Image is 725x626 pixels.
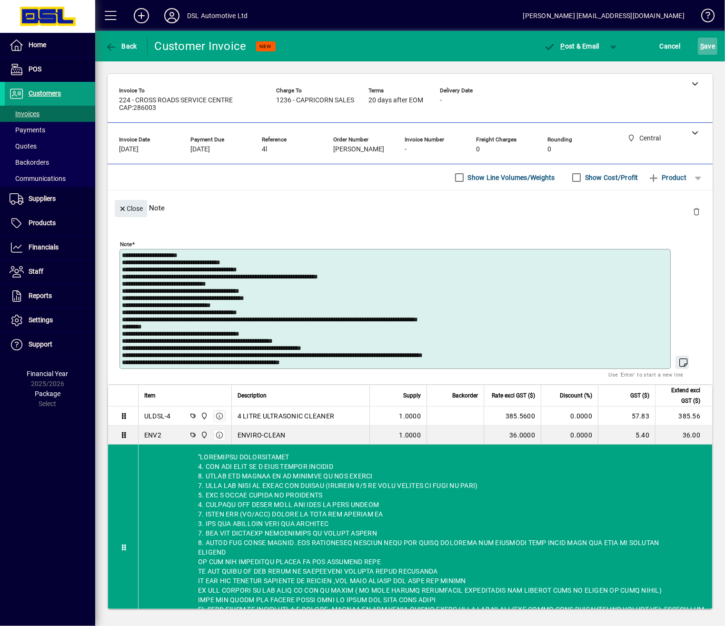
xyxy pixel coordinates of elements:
span: Staff [29,268,43,275]
td: 0.0000 [541,407,598,426]
span: 4l [262,146,267,153]
span: Financial Year [27,370,69,378]
span: Financials [29,243,59,251]
a: Reports [5,284,95,308]
span: Reports [29,292,52,299]
span: Customers [29,89,61,97]
span: Rate excl GST ($) [492,390,535,401]
a: Products [5,211,95,235]
span: 4 LITRE ULTRASONIC CLEANER [238,411,335,421]
a: Payments [5,122,95,138]
span: Discount (%) [560,390,592,401]
span: Backorder [452,390,478,401]
td: 385.56 [655,407,712,426]
a: Invoices [5,106,95,122]
td: 5.40 [598,426,655,445]
span: Package [35,390,60,397]
a: Quotes [5,138,95,154]
mat-hint: Use 'Enter' to start a new line [609,369,684,380]
a: Home [5,33,95,57]
a: Suppliers [5,187,95,211]
button: Profile [157,7,187,24]
span: 1236 - CAPRICORN SALES [276,97,354,104]
span: 1.0000 [399,411,421,421]
div: Customer Invoice [155,39,247,54]
a: Settings [5,308,95,332]
a: Backorders [5,154,95,170]
td: 57.83 [598,407,655,426]
span: - [440,97,442,104]
span: Supply [403,390,421,401]
a: Communications [5,170,95,187]
span: Suppliers [29,195,56,202]
td: 0.0000 [541,426,598,445]
span: GST ($) [630,390,649,401]
span: Central [198,430,209,440]
div: 36.0000 [490,430,535,440]
span: Communications [10,175,66,182]
span: 1.0000 [399,430,421,440]
mat-label: Note [120,241,132,248]
span: ave [700,39,715,54]
span: ost & Email [544,42,599,50]
span: Quotes [10,142,37,150]
span: Extend excl GST ($) [661,385,700,406]
span: Support [29,340,52,348]
app-page-header-button: Back [95,38,148,55]
a: Support [5,333,95,357]
div: ULDSL-4 [144,411,171,421]
span: [DATE] [119,146,139,153]
div: Note [108,190,713,225]
span: 0 [547,146,551,153]
span: Back [105,42,137,50]
a: Financials [5,236,95,259]
a: Staff [5,260,95,284]
label: Show Line Volumes/Weights [466,173,555,182]
span: ENVIRO-CLEAN [238,430,286,440]
span: 20 days after EOM [368,97,423,104]
button: Add [126,7,157,24]
span: Invoices [10,110,40,118]
button: Delete [685,200,708,223]
span: S [700,42,704,50]
button: Save [698,38,717,55]
app-page-header-button: Close [112,204,149,212]
button: Back [103,38,139,55]
td: 36.00 [655,426,712,445]
span: Product [648,170,686,185]
div: ENV2 [144,430,161,440]
span: Home [29,41,46,49]
span: Close [119,201,143,217]
span: 224 - CROSS ROADS SERVICE CENTRE CAP:286003 [119,97,262,112]
div: DSL Automotive Ltd [187,8,248,23]
app-page-header-button: Delete [685,207,708,216]
span: Description [238,390,267,401]
span: NEW [260,43,272,50]
span: Item [144,390,156,401]
span: Central [198,411,209,421]
button: Close [115,200,147,217]
div: 385.5600 [490,411,535,421]
div: [PERSON_NAME] [EMAIL_ADDRESS][DOMAIN_NAME] [523,8,685,23]
button: Cancel [657,38,683,55]
span: Products [29,219,56,227]
a: Knowledge Base [694,2,713,33]
span: POS [29,65,41,73]
span: [DATE] [190,146,210,153]
span: Payments [10,126,45,134]
span: Settings [29,316,53,324]
span: [PERSON_NAME] [333,146,384,153]
span: Backorders [10,159,49,166]
a: POS [5,58,95,81]
button: Product [643,169,691,186]
label: Show Cost/Profit [583,173,638,182]
span: - [405,146,407,153]
span: P [561,42,565,50]
span: 0 [476,146,480,153]
span: Cancel [660,39,681,54]
button: Post & Email [539,38,604,55]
